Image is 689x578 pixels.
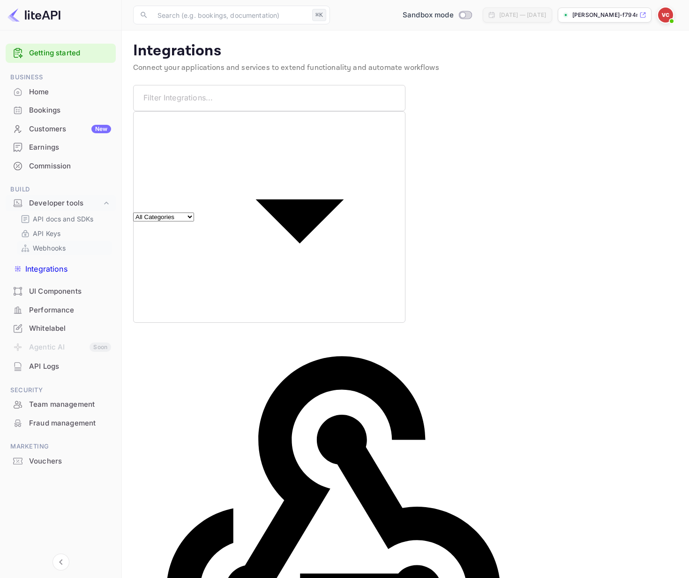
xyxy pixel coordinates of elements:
[6,301,116,319] div: Performance
[6,452,116,470] a: Vouchers
[6,385,116,395] span: Security
[29,418,111,429] div: Fraud management
[29,361,111,372] div: API Logs
[6,101,116,119] a: Bookings
[6,395,116,414] div: Team management
[13,256,114,282] a: Integrations
[21,214,108,224] a: API docs and SDKs
[133,62,678,74] p: Connect your applications and services to extend functionality and automate workflows
[658,8,673,23] img: Victor Costa
[6,395,116,413] a: Team management
[6,319,116,338] div: Whitelabel
[312,9,326,21] div: ⌘K
[6,83,116,101] div: Home
[21,243,108,253] a: Webhooks
[29,198,102,209] div: Developer tools
[572,11,637,19] p: [PERSON_NAME]-f794m.nui...
[6,184,116,195] span: Build
[133,42,678,61] p: Integrations
[33,243,66,253] p: Webhooks
[25,263,67,274] p: Integrations
[33,214,94,224] p: API docs and SDKs
[6,120,116,137] a: CustomersNew
[52,554,69,570] button: Collapse navigation
[399,10,475,21] div: Switch to Production mode
[6,120,116,138] div: CustomersNew
[6,101,116,120] div: Bookings
[29,323,111,334] div: Whitelabel
[6,282,116,300] a: UI Components
[7,8,60,23] img: LiteAPI logo
[17,212,112,226] div: API docs and SDKs
[6,157,116,175] a: Commission
[6,357,116,375] a: API Logs
[29,87,111,98] div: Home
[6,138,116,157] div: Earnings
[6,44,116,63] div: Getting started
[403,10,454,21] span: Sandbox mode
[6,441,116,452] span: Marketing
[6,414,116,432] a: Fraud management
[29,48,111,59] a: Getting started
[29,105,111,116] div: Bookings
[17,227,112,240] div: API Keys
[33,228,60,238] p: API Keys
[91,125,111,133] div: New
[6,138,116,156] a: Earnings
[29,456,111,467] div: Vouchers
[21,228,108,238] a: API Keys
[152,6,308,24] input: Search (e.g. bookings, documentation)
[29,142,111,153] div: Earnings
[6,282,116,301] div: UI Components
[6,72,116,83] span: Business
[17,241,112,255] div: Webhooks
[6,195,116,212] div: Developer tools
[29,305,111,316] div: Performance
[29,399,111,410] div: Team management
[6,157,116,175] div: Commission
[6,83,116,100] a: Home
[6,319,116,337] a: Whitelabel
[29,286,111,297] div: UI Components
[6,357,116,376] div: API Logs
[6,452,116,471] div: Vouchers
[29,161,111,172] div: Commission
[6,414,116,433] div: Fraud management
[499,11,546,19] div: [DATE] — [DATE]
[143,85,405,111] input: Filter Integrations...
[6,301,116,319] a: Performance
[29,124,111,135] div: Customers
